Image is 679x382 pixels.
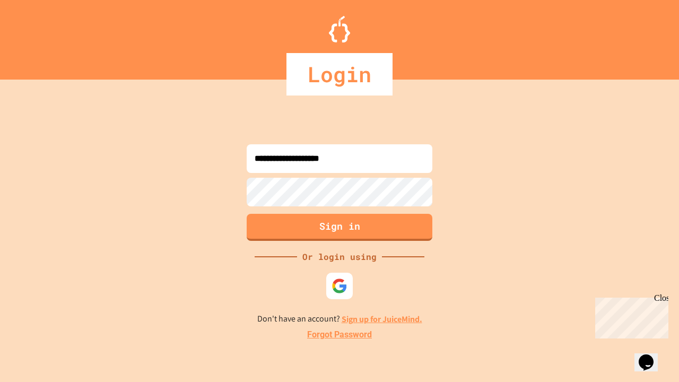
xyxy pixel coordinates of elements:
a: Forgot Password [307,328,372,341]
button: Sign in [247,214,432,241]
a: Sign up for JuiceMind. [342,314,422,325]
div: Chat with us now!Close [4,4,73,67]
img: Logo.svg [329,16,350,42]
img: google-icon.svg [332,278,347,294]
iframe: chat widget [591,293,668,338]
p: Don't have an account? [257,312,422,326]
iframe: chat widget [634,340,668,371]
div: Or login using [297,250,382,263]
div: Login [286,53,393,95]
